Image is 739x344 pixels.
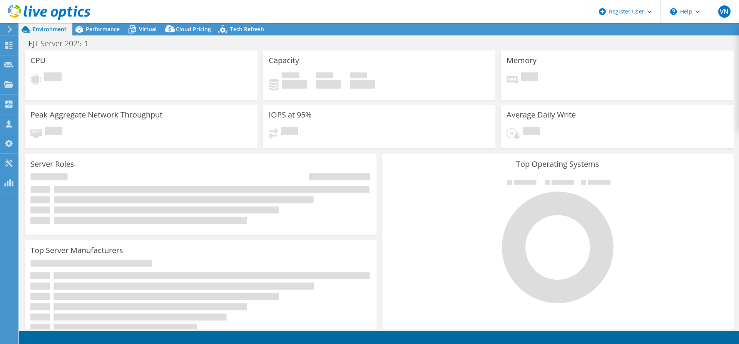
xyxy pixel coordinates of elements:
h3: Top Operating Systems [388,160,728,168]
span: Environment [33,25,67,33]
h4: 0 GiB [316,80,341,89]
span: Cloud Pricing [176,25,211,33]
h4: 0 GiB [350,80,375,89]
span: Virtual [139,25,157,33]
h1: EJT Server 2025-1 [25,39,100,48]
span: Free [316,72,333,80]
span: VN [718,5,731,18]
h3: Peak Aggregate Network Throughput [30,111,162,119]
h3: Capacity [269,56,299,65]
h3: Average Daily Write [507,111,576,119]
h3: IOPS at 95% [269,111,312,119]
span: Used [282,72,299,80]
span: Pending [521,72,538,83]
h3: Memory [507,56,537,65]
span: Pending [45,127,62,137]
span: Performance [86,25,120,33]
h3: Server Roles [30,160,74,168]
h3: Top Server Manufacturers [30,246,123,255]
h3: CPU [30,56,46,65]
span: Tech Refresh [230,25,264,33]
span: Pending [44,72,62,83]
svg: \n [670,8,677,15]
span: Pending [281,127,298,137]
h4: 0 GiB [282,80,307,89]
span: Total [350,72,367,80]
span: Pending [523,127,540,137]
